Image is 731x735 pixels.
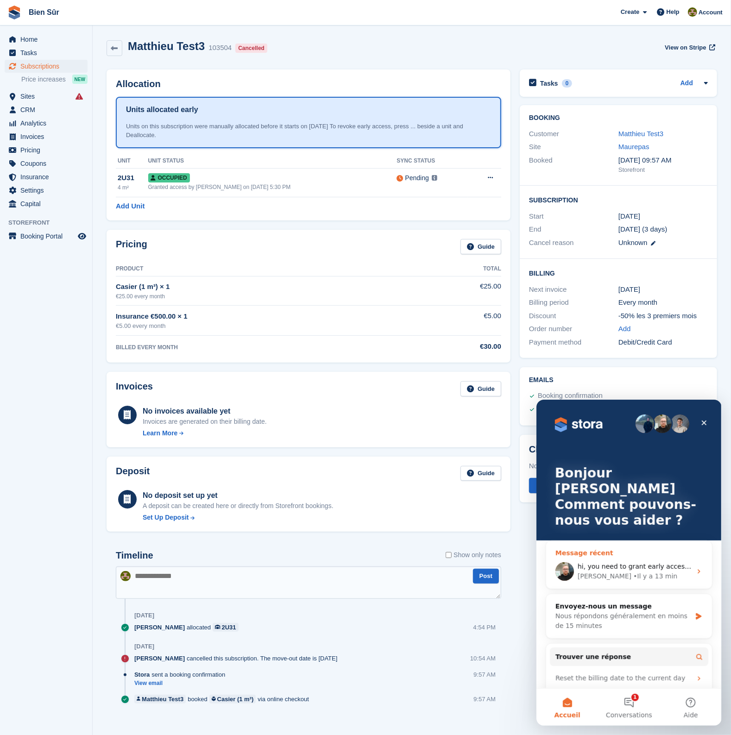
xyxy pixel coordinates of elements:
[5,157,88,170] a: menu
[217,695,254,704] div: Casier (1 m³)
[222,623,236,632] div: 2U31
[116,292,413,301] div: €25.00 every month
[20,230,76,243] span: Booking Portal
[473,695,496,704] div: 9:57 AM
[536,400,722,726] iframe: Intercom live chat
[5,230,88,243] a: menu
[116,154,148,169] th: Unit
[134,670,230,679] div: sent a booking confirmation
[618,225,668,233] span: [DATE] (3 days)
[473,670,496,679] div: 9:57 AM
[460,239,501,254] a: Guide
[20,33,76,46] span: Home
[143,428,177,438] div: Learn More
[529,297,618,308] div: Billing period
[446,550,452,560] input: Show only notes
[20,130,76,143] span: Invoices
[126,122,491,140] div: Units on this subscription were manually allocated before it starts on [DATE] To revoke early acc...
[116,282,413,292] div: Casier (1 m³) × 1
[529,114,708,122] h2: Booking
[413,262,501,276] th: Total
[529,284,618,295] div: Next invoice
[432,175,437,181] img: icon-info-grey-7440780725fd019a000dd9b08b2336e03edf1995a4989e88bcd33f0948082b44.svg
[19,202,155,212] div: Envoyez-nous un message
[116,311,413,322] div: Insurance €500.00 × 1
[62,289,123,326] button: Conversations
[446,550,501,560] label: Show only notes
[5,117,88,130] a: menu
[5,130,88,143] a: menu
[41,163,207,170] span: hi, you need to grant early access to this customer
[5,197,88,210] a: menu
[116,343,413,352] div: BILLED EVERY MONTH
[76,93,83,100] i: Smart entry sync failures have occurred
[134,695,186,704] a: Matthieu Test3
[124,289,185,326] button: Aide
[538,390,603,402] div: Booking confirmation
[116,239,147,254] h2: Pricing
[20,184,76,197] span: Settings
[134,643,154,650] div: [DATE]
[235,44,267,53] div: Cancelled
[209,695,256,704] a: Casier (1 m³)
[618,324,631,334] a: Add
[529,324,618,334] div: Order number
[20,170,76,183] span: Insurance
[529,311,618,321] div: Discount
[618,284,708,295] div: [DATE]
[148,154,397,169] th: Unit Status
[618,155,708,166] div: [DATE] 09:57 AM
[618,211,640,222] time: 2025-08-29 23:00:00 UTC
[529,129,618,139] div: Customer
[143,406,267,417] div: No invoices available yet
[134,623,243,632] div: allocated
[134,612,154,619] div: [DATE]
[134,654,185,663] span: [PERSON_NAME]
[5,46,88,59] a: menu
[159,15,176,31] div: Fermer
[9,194,176,239] div: Envoyez-nous un messageNous répondons généralement en moins de 15 minutes
[116,321,413,331] div: €5.00 every month
[21,75,66,84] span: Price increases
[143,428,267,438] a: Learn More
[20,46,76,59] span: Tasks
[116,201,145,212] a: Add Unit
[397,154,467,169] th: Sync Status
[667,7,680,17] span: Help
[19,212,155,231] div: Nous répondons généralement en moins de 15 minutes
[473,569,499,584] button: Post
[143,513,334,522] a: Set Up Deposit
[621,7,639,17] span: Create
[20,90,76,103] span: Sites
[21,74,88,84] a: Price increases NEW
[529,337,618,348] div: Payment method
[143,501,334,511] p: A deposit can be created here or directly from Storefront bookings.
[134,670,150,679] span: Stora
[5,60,88,73] a: menu
[76,231,88,242] a: Preview store
[688,7,697,17] img: Matthieu Burnand
[529,377,708,384] h2: Emails
[460,381,501,396] a: Guide
[19,274,155,283] div: Reset the billing date to the current day
[618,239,648,246] span: Unknown
[5,90,88,103] a: menu
[18,312,44,319] span: Accueil
[126,104,198,115] h1: Units allocated early
[20,144,76,157] span: Pricing
[699,8,723,17] span: Account
[143,513,189,522] div: Set Up Deposit
[529,195,708,204] h2: Subscription
[665,43,706,52] span: View on Stripe
[413,306,501,336] td: €5.00
[116,381,153,396] h2: Invoices
[413,276,501,305] td: €25.00
[20,197,76,210] span: Capital
[13,248,172,266] button: Trouver une réponse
